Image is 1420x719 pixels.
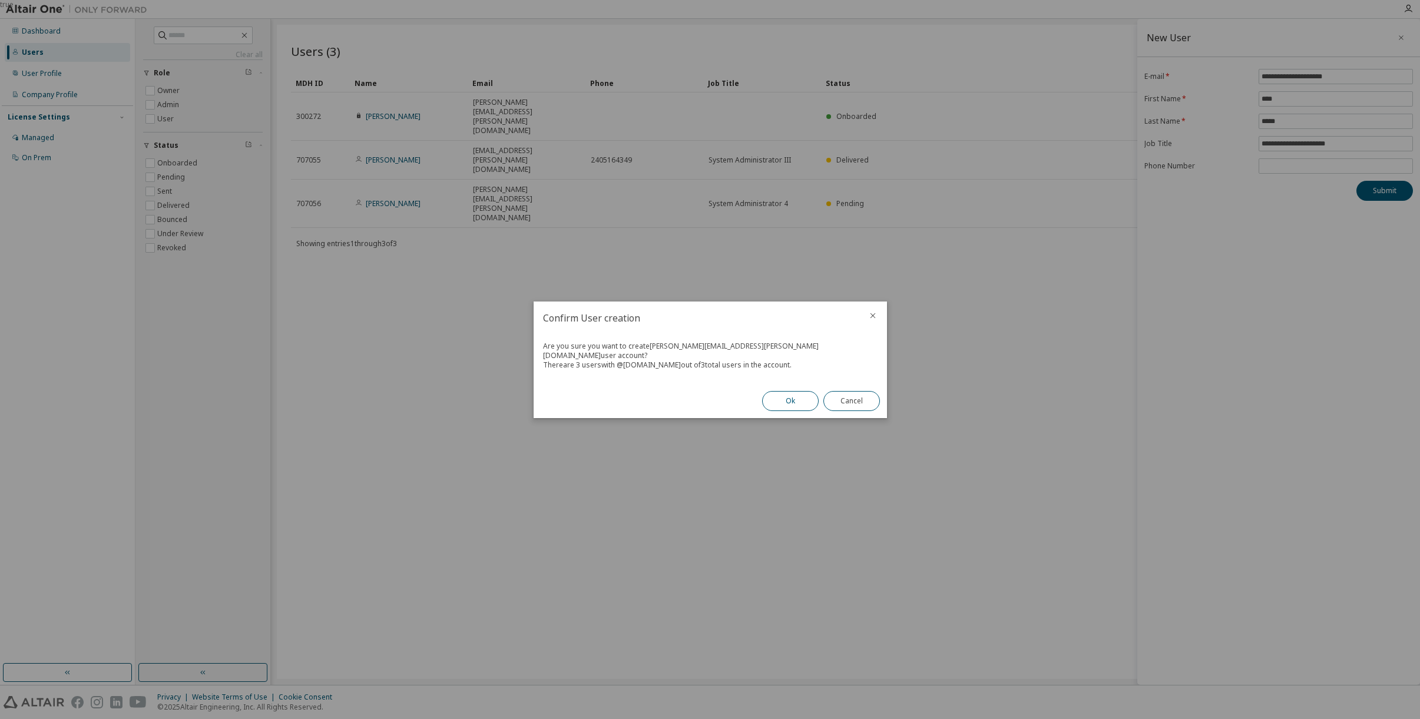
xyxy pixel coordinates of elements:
div: There are 3 users with @ [DOMAIN_NAME] out of 3 total users in the account. [543,360,878,370]
h2: Confirm User creation [534,301,859,334]
button: Cancel [823,391,880,411]
button: close [868,311,878,320]
button: Ok [762,391,819,411]
div: Are you sure you want to create [PERSON_NAME][EMAIL_ADDRESS][PERSON_NAME][DOMAIN_NAME] user account? [543,342,878,360]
